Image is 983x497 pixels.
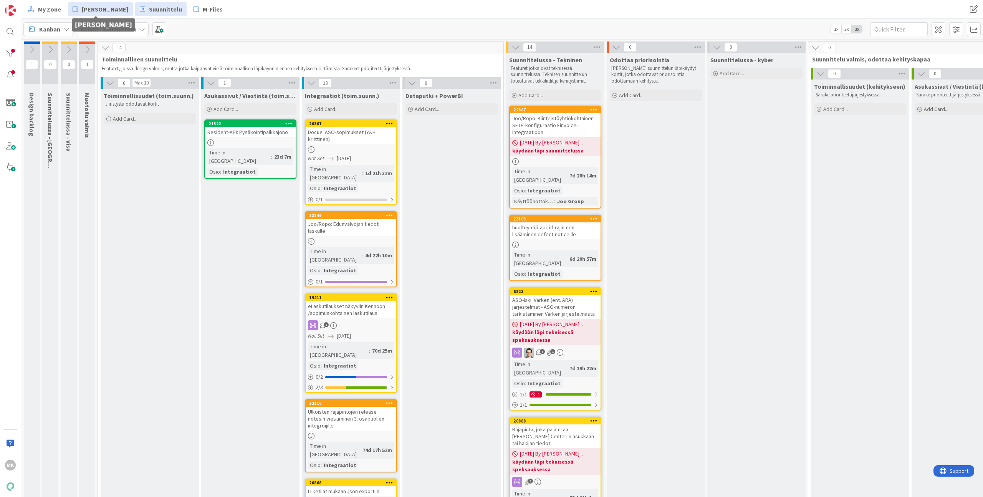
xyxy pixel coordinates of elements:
p: Featuret jotka ovat teknisessä suunnittelussa. Teknisen suunnittelun toteuttavat tekkiliidit ja k... [511,65,600,84]
span: 1 / 1 [520,401,527,409]
span: : [566,255,568,263]
h5: [PERSON_NAME] [75,22,132,29]
div: 23146Joo/Ropo: Edunvalvojan tiedot laskulle [306,212,396,236]
b: Kenno - Suunnittelu [80,25,136,33]
span: Add Card... [314,106,339,113]
span: Suunnittelu [149,5,182,14]
div: Käyttöönottokriittisyys [512,197,554,205]
div: 7d 20h 14m [568,171,598,180]
span: 1 [25,60,38,69]
p: [PERSON_NAME] suunnittelun läpikäydyt kortit, jotka odottavat priorisointia odottamaan kehitystä. [611,65,700,84]
div: 74d 17h 52m [361,446,394,454]
span: : [362,169,363,177]
div: Time in [GEOGRAPHIC_DATA] [308,442,359,459]
div: Integraatiot [526,186,563,195]
span: Asukassivut / Viestintä (toim.suunn.) [204,92,296,99]
a: 22867Joo/Ropo: Kiinteistöyhtiökohtainen SFTP-konfiguraatio Finvoice-integraatioon[DATE] By [PERSO... [509,106,601,209]
span: Odottaa priorisointia [610,56,669,64]
span: Add Card... [213,106,238,113]
div: 70d 25m [370,346,394,355]
span: : [525,186,526,195]
a: 6823ASO-laki: Varken (ent. ARA) järjestelmät - ASO-numeron tarkistaminen Varken järjestelmästä[DA... [509,287,601,411]
span: 2x [841,25,852,33]
div: 23d 7m [272,152,293,161]
div: 22867 [510,106,601,113]
div: Time in [GEOGRAPHIC_DATA] [308,247,362,264]
div: Osio [512,270,525,278]
div: 20307 [309,121,396,126]
a: [PERSON_NAME] [68,2,133,16]
span: My Zone [38,5,61,14]
div: 0/2 [306,372,396,382]
b: käydään läpi teknisessä speksauksessa [512,328,598,344]
img: avatar [5,481,16,492]
span: : [566,364,568,373]
div: 22110 [309,401,396,406]
div: 6823ASO-laki: Varken (ent. ARA) järjestelmät - ASO-numeron tarkistaminen Varken järjestelmästä [510,288,601,319]
div: 23103 [510,215,601,222]
span: 6 [540,349,545,354]
span: Integraatiot (toim.suunn.) [305,92,379,99]
span: 0 / 1 [316,278,323,286]
a: My Zone [23,2,66,16]
span: 0 [624,43,637,52]
div: Integraatiot [322,266,358,275]
div: MK [5,460,16,470]
span: : [554,197,555,205]
div: 20868Liiketilat mukaan .json exportiin [306,479,396,496]
span: Suunnittelussa - Visu [65,93,73,152]
a: 23103huoltoyhtiö-api: id-rajaimen lisääminen defect-noticeilleTime in [GEOGRAPHIC_DATA]:6d 20h 57... [509,215,601,281]
span: Toiminnallinen suunnittelu [102,55,494,63]
a: M-Files [189,2,227,16]
div: 23103huoltoyhtiö-api: id-rajaimen lisääminen defect-noticeille [510,215,601,239]
span: 0 [828,69,841,78]
div: 6d 20h 57m [568,255,598,263]
a: Suunnittelu [135,2,187,16]
div: Time in [GEOGRAPHIC_DATA] [512,167,566,184]
span: 1 [81,60,94,69]
div: 2/3 [306,383,396,392]
div: Joo Group [555,197,586,205]
span: : [525,270,526,278]
div: 22110 [306,400,396,407]
div: 1d 21h 32m [363,169,394,177]
span: Add Card... [415,106,439,113]
div: Ulkoisten rajapintojen release notesin viestiminen 3. osapuolien integroijille [306,407,396,431]
div: 0/1 [306,277,396,287]
div: ASO-laki: Varken (ent. ARA) järjestelmät - ASO-numeron tarkistaminen Varken järjestelmästä [510,295,601,319]
span: Add Card... [720,70,744,77]
div: Osio [308,184,321,192]
span: 1 [550,349,555,354]
span: 2 / 3 [316,383,323,391]
i: Not Set [308,155,324,162]
span: : [321,361,322,370]
span: : [362,251,363,260]
div: Time in [GEOGRAPHIC_DATA] [207,148,271,165]
span: [PERSON_NAME] [82,5,128,14]
span: : [369,346,370,355]
div: Time in [GEOGRAPHIC_DATA] [308,342,369,359]
a: 23146Joo/Ropo: Edunvalvojan tiedot laskulleTime in [GEOGRAPHIC_DATA]:4d 22h 10mOsio:Integraatiot0/1 [305,211,397,287]
span: Add Card... [518,92,543,99]
div: Osio [308,266,321,275]
span: : [359,446,361,454]
span: [DATE] [337,154,351,162]
div: eLaskutilaukset näkyviin Kennoon /sopimuskohtainen laskutilaus [306,301,396,318]
div: Max 10 [134,81,149,85]
span: Dataputki + PowerBI [405,92,463,99]
div: 0/1 [306,195,396,204]
div: 22867 [513,107,601,113]
b: käydään läpi teknisessä speksauksessa [512,458,598,473]
div: Osio [207,167,220,176]
div: 21322 [209,121,296,126]
div: 19411 [309,295,396,300]
span: Toiminnallisuudet (kehitykseen) [814,83,905,90]
span: [DATE] By [PERSON_NAME]... [520,320,583,328]
span: : [525,379,526,388]
div: 4d 22h 10m [363,251,394,260]
span: 0 [724,43,737,52]
span: 1x [831,25,841,33]
span: 1 / 1 [520,391,527,399]
div: 22110Ulkoisten rajapintojen release notesin viestiminen 3. osapuolien integroijille [306,400,396,431]
span: [DATE] By [PERSON_NAME]... [520,450,583,458]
